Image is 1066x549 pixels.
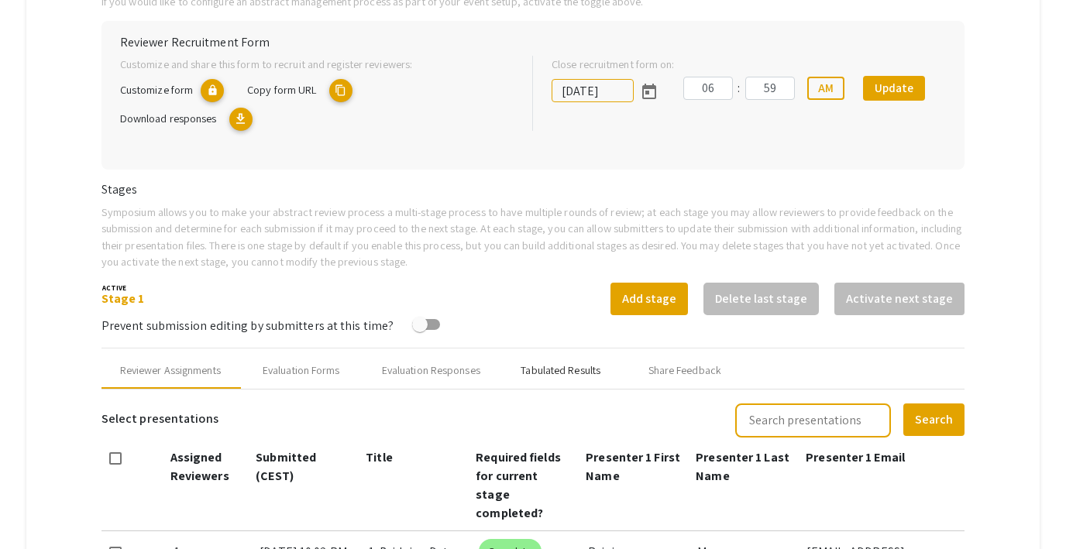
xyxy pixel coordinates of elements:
[366,449,393,465] span: Title
[12,479,66,537] iframe: Chat
[806,449,905,465] span: Presenter 1 Email
[745,77,795,100] input: Minutes
[101,290,145,307] a: Stage 1
[863,76,925,101] button: Update
[610,283,688,315] button: Add stage
[101,204,965,270] p: Symposium allows you to make your abstract review process a multi-stage process to have multiple ...
[120,362,221,379] div: Reviewer Assignments
[329,79,352,102] mat-icon: copy URL
[476,449,561,521] span: Required fields for current stage completed?
[834,283,965,315] button: Activate next stage
[521,362,600,379] div: Tabulated Results
[201,79,224,102] mat-icon: lock
[703,283,819,315] button: Delete last stage
[101,182,965,197] h6: Stages
[101,317,394,334] span: Prevent submission editing by submitters at this time?
[120,82,193,97] span: Customize form
[735,403,891,437] input: Search presentations
[263,362,340,379] div: Evaluation Forms
[634,76,665,107] button: Open calendar
[170,449,229,484] span: Assigned Reviewers
[120,56,507,73] p: Customize and share this form to recruit and register reviewers:
[101,402,218,436] h6: Select presentations
[648,362,721,379] div: Share Feedback
[733,79,745,98] div: :
[683,77,733,100] input: Hours
[382,362,480,379] div: Evaluation Responses
[696,449,789,484] span: Presenter 1 Last Name
[586,449,680,484] span: Presenter 1 First Name
[807,77,844,100] button: AM
[552,56,675,73] label: Close recruitment form on:
[229,108,253,131] mat-icon: Export responses
[247,82,316,97] span: Copy form URL
[120,35,947,50] h6: Reviewer Recruitment Form
[903,403,965,436] button: Search
[120,111,217,125] span: Download responses
[256,449,316,484] span: Submitted (CEST)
